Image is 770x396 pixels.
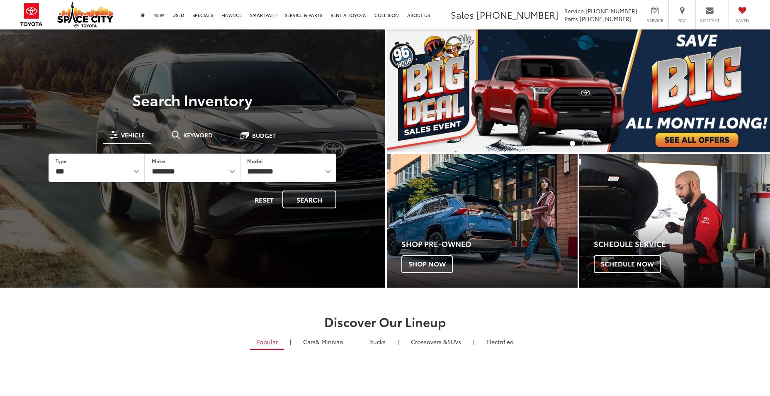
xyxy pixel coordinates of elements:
span: Budget [252,132,276,138]
button: Search [282,191,336,208]
li: Go to slide number 2. [582,141,588,146]
li: | [353,337,359,346]
label: Model [247,157,263,164]
li: | [471,337,476,346]
button: Click to view next picture. [712,46,770,136]
label: Type [56,157,67,164]
span: Parts [564,15,578,23]
span: [PHONE_NUMBER] [585,7,637,15]
label: Make [152,157,165,164]
span: & Minivan [316,337,343,346]
span: Shop Now [401,255,453,273]
span: Vehicle [121,132,145,138]
li: Go to slide number 1. [570,141,575,146]
span: Schedule Now [594,255,661,273]
a: Schedule Service Schedule Now [579,154,770,288]
div: Toyota [579,154,770,288]
a: Electrified [480,335,520,349]
span: Service [564,7,584,15]
span: [PHONE_NUMBER] [476,8,559,21]
h4: Shop Pre-Owned [401,240,578,248]
span: Service [646,17,664,23]
span: Map [673,17,691,23]
h3: Search Inventory [35,91,350,108]
li: | [396,337,401,346]
a: Popular [250,335,284,350]
button: Reset [248,191,281,208]
span: Sales [451,8,474,21]
img: Space City Toyota [57,2,113,27]
span: Keyword [183,132,213,138]
a: Shop Pre-Owned Shop Now [387,154,578,288]
a: Trucks [362,335,392,349]
button: Click to view previous picture. [387,46,445,136]
li: | [288,337,293,346]
a: Cars [297,335,350,349]
div: Toyota [387,154,578,288]
h2: Discover Our Lineup [93,315,678,328]
span: Crossovers & [411,337,447,346]
a: SUVs [405,335,467,349]
h4: Schedule Service [594,240,770,248]
span: Saved [733,17,751,23]
span: Contact [700,17,719,23]
span: [PHONE_NUMBER] [580,15,632,23]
